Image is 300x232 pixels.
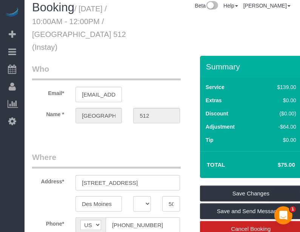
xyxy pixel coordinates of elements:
span: Booking [32,1,74,14]
label: Discount [206,110,228,117]
div: $0.00 [261,136,296,144]
input: Zip Code* [162,196,180,212]
div: -$64.00 [261,123,296,131]
h4: $75.00 [255,162,295,168]
input: City* [75,196,122,212]
label: Adjustment [206,123,235,131]
small: / [DATE] / 10:00AM - 12:00PM / [GEOGRAPHIC_DATA] 512 (Instay) [32,5,126,51]
div: $139.00 [261,83,296,91]
div: $0.00 [261,97,296,104]
img: New interface [206,1,218,11]
label: Extras [206,97,222,104]
legend: Who [32,63,181,80]
h3: Summary [206,62,298,71]
img: Automaid Logo [5,8,20,18]
input: Last Name* [133,108,180,123]
input: First Name* [75,108,122,123]
a: [PERSON_NAME] [243,3,291,9]
label: Email* [26,87,70,97]
label: Address* [26,175,70,185]
label: Service [206,83,225,91]
iframe: Intercom live chat [274,206,292,224]
div: ($0.00) [261,110,296,117]
label: Phone* [26,217,70,227]
label: Name * [26,108,70,118]
span: 1 [290,206,296,212]
input: Email* [75,87,122,102]
strong: Total [207,161,225,168]
a: Beta [195,3,218,9]
label: Tip [206,136,214,144]
a: Help [223,3,238,9]
legend: Where [32,152,181,169]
